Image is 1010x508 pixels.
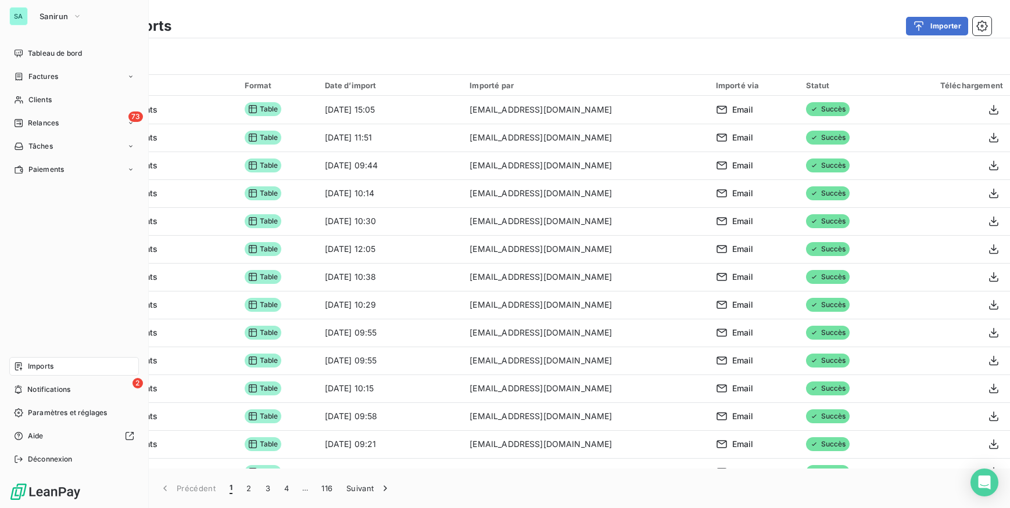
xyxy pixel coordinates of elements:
[470,81,701,90] div: Importé par
[245,326,282,340] span: Table
[732,438,754,450] span: Email
[463,319,708,347] td: [EMAIL_ADDRESS][DOMAIN_NAME]
[463,152,708,179] td: [EMAIL_ADDRESS][DOMAIN_NAME]
[245,81,311,90] div: Format
[732,327,754,338] span: Email
[732,299,754,311] span: Email
[732,215,754,227] span: Email
[152,476,223,500] button: Précédent
[806,354,850,368] span: Succès
[28,48,82,59] span: Tableau de bord
[318,263,463,291] td: [DATE] 10:38
[28,95,52,105] span: Clients
[463,458,708,486] td: [EMAIL_ADDRESS][DOMAIN_NAME]
[325,81,456,90] div: Date d’import
[463,124,708,152] td: [EMAIL_ADDRESS][DOMAIN_NAME]
[40,12,68,21] span: Sanirun
[732,188,754,199] span: Email
[245,242,282,256] span: Table
[245,381,282,395] span: Table
[318,430,463,458] td: [DATE] 09:21
[277,476,296,500] button: 4
[463,96,708,124] td: [EMAIL_ADDRESS][DOMAIN_NAME]
[318,179,463,207] td: [DATE] 10:14
[230,482,232,494] span: 1
[28,164,64,175] span: Paiements
[9,7,28,26] div: SA
[28,118,59,128] span: Relances
[259,476,277,500] button: 3
[28,71,58,82] span: Factures
[806,102,850,116] span: Succès
[463,235,708,263] td: [EMAIL_ADDRESS][DOMAIN_NAME]
[463,430,708,458] td: [EMAIL_ADDRESS][DOMAIN_NAME]
[463,291,708,319] td: [EMAIL_ADDRESS][DOMAIN_NAME]
[28,454,73,464] span: Déconnexion
[806,214,850,228] span: Succès
[245,270,282,284] span: Table
[245,298,282,312] span: Table
[245,102,282,116] span: Table
[318,402,463,430] td: [DATE] 09:58
[318,207,463,235] td: [DATE] 10:30
[463,263,708,291] td: [EMAIL_ADDRESS][DOMAIN_NAME]
[245,409,282,423] span: Table
[239,476,258,500] button: 2
[318,291,463,319] td: [DATE] 10:29
[463,374,708,402] td: [EMAIL_ADDRESS][DOMAIN_NAME]
[318,152,463,179] td: [DATE] 09:44
[318,458,463,486] td: [DATE] 09:38
[318,347,463,374] td: [DATE] 09:55
[245,186,282,200] span: Table
[339,476,398,500] button: Suivant
[806,465,850,479] span: Succès
[806,326,850,340] span: Succès
[732,132,754,143] span: Email
[132,378,143,388] span: 2
[318,374,463,402] td: [DATE] 10:15
[318,235,463,263] td: [DATE] 12:05
[9,427,139,445] a: Aide
[806,270,850,284] span: Succès
[806,158,850,172] span: Succès
[732,383,754,394] span: Email
[245,214,282,228] span: Table
[463,347,708,374] td: [EMAIL_ADDRESS][DOMAIN_NAME]
[245,354,282,368] span: Table
[296,479,314,498] span: …
[806,131,850,145] span: Succès
[463,179,708,207] td: [EMAIL_ADDRESS][DOMAIN_NAME]
[28,431,44,441] span: Aide
[806,381,850,395] span: Succès
[28,408,107,418] span: Paramètres et réglages
[970,469,998,496] div: Open Intercom Messenger
[806,298,850,312] span: Succès
[732,160,754,171] span: Email
[806,81,883,90] div: Statut
[806,242,850,256] span: Succès
[245,465,282,479] span: Table
[732,466,754,478] span: Email
[318,319,463,347] td: [DATE] 09:55
[716,81,792,90] div: Importé via
[463,402,708,430] td: [EMAIL_ADDRESS][DOMAIN_NAME]
[806,409,850,423] span: Succès
[27,384,70,395] span: Notifications
[314,476,339,500] button: 116
[128,111,143,122] span: 73
[245,131,282,145] span: Table
[732,271,754,283] span: Email
[732,355,754,366] span: Email
[732,104,754,116] span: Email
[318,96,463,124] td: [DATE] 15:05
[9,482,81,501] img: Logo LeanPay
[318,124,463,152] td: [DATE] 11:51
[28,141,53,152] span: Tâches
[732,410,754,422] span: Email
[896,81,1003,90] div: Téléchargement
[245,437,282,451] span: Table
[28,361,53,372] span: Imports
[245,158,282,172] span: Table
[806,437,850,451] span: Succès
[806,186,850,200] span: Succès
